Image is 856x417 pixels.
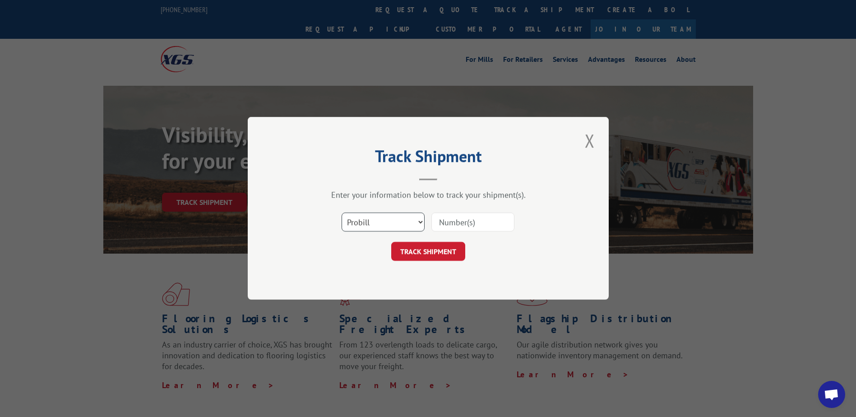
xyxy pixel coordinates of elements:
[293,190,564,200] div: Enter your information below to track your shipment(s).
[431,213,514,232] input: Number(s)
[293,150,564,167] h2: Track Shipment
[818,381,845,408] a: Open chat
[582,128,597,153] button: Close modal
[391,242,465,261] button: TRACK SHIPMENT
